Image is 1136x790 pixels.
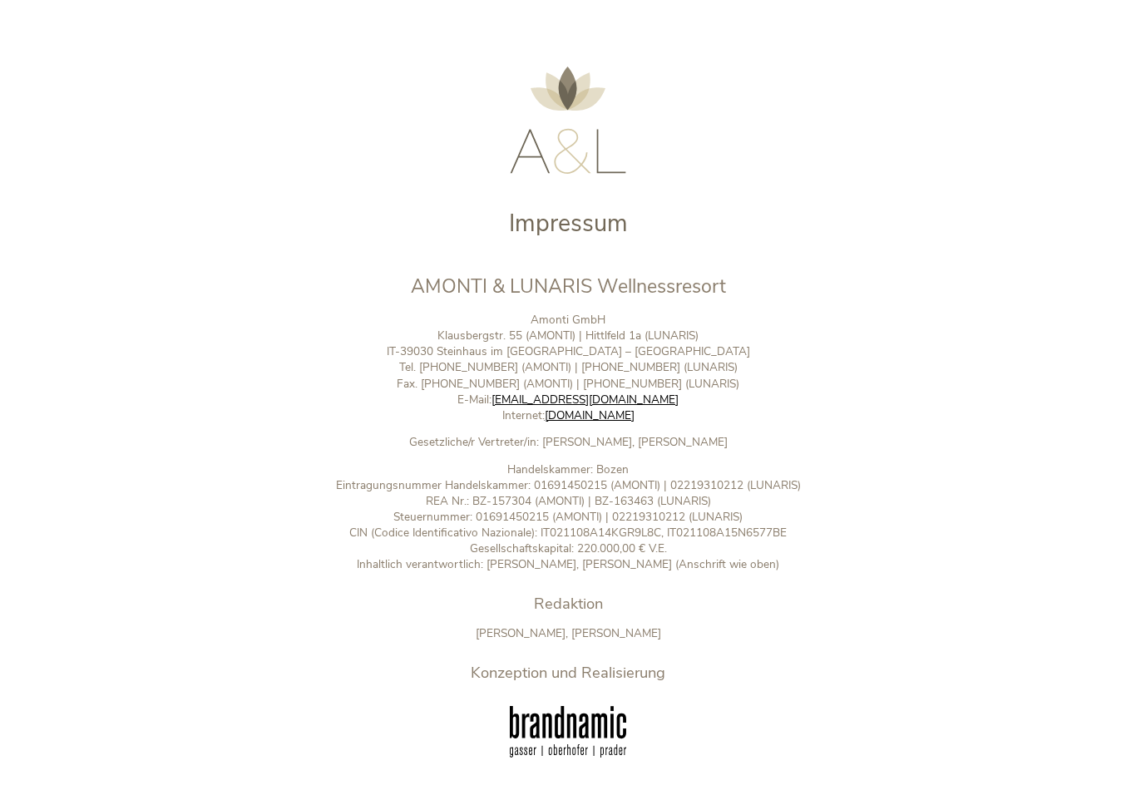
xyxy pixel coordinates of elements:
span: Redaktion [534,593,603,614]
span: Konzeption und Realisierung [471,662,665,683]
span: Impressum [509,207,628,239]
img: Brandnamic | Marketing, software, and consulting for powerful hotel brands [510,706,626,758]
p: Handelskammer: Bozen Eintragungsnummer Handelskammer: 01691450215 (AMONTI) | 02219310212 (LUNARIS... [290,462,846,572]
p: Amonti GmbH Klausbergstr. 55 (AMONTI) | Hittlfeld 1a (LUNARIS) IT-39030 Steinhaus im [GEOGRAPHIC_... [290,312,846,422]
b: Gesetzliche/r Vertreter/in: [PERSON_NAME], [PERSON_NAME] [409,434,728,450]
span: AMONTI & LUNARIS Wellnessresort [411,274,726,299]
p: [PERSON_NAME], [PERSON_NAME] [290,625,846,641]
img: AMONTI & LUNARIS Wellnessresort [510,67,626,174]
a: [EMAIL_ADDRESS][DOMAIN_NAME] [491,392,679,407]
a: [DOMAIN_NAME] [545,407,635,423]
